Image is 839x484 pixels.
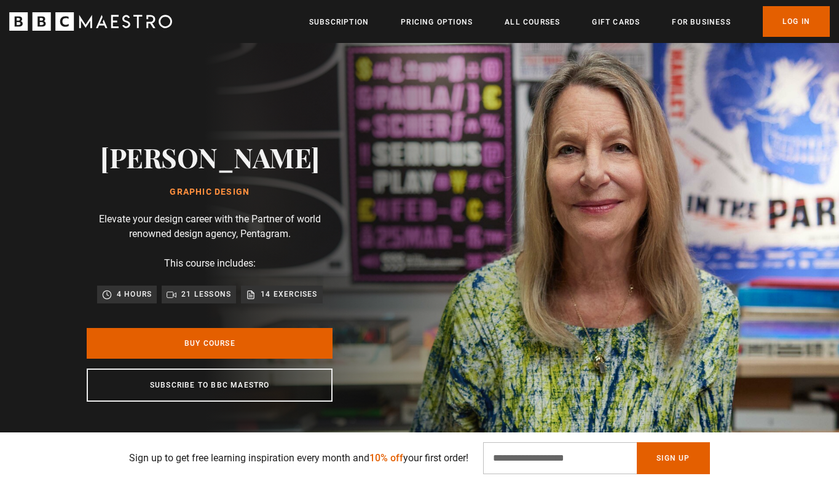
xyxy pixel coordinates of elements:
[261,288,317,300] p: 14 exercises
[369,452,403,464] span: 10% off
[87,212,333,241] p: Elevate your design career with the Partner of world renowned design agency, Pentagram.
[401,16,473,28] a: Pricing Options
[9,12,172,31] svg: BBC Maestro
[763,6,830,37] a: Log In
[309,16,369,28] a: Subscription
[181,288,231,300] p: 21 lessons
[117,288,152,300] p: 4 hours
[592,16,640,28] a: Gift Cards
[637,442,709,474] button: Sign Up
[100,141,320,173] h2: [PERSON_NAME]
[505,16,560,28] a: All Courses
[164,256,256,271] p: This course includes:
[100,187,320,197] h1: Graphic Design
[87,369,333,402] a: Subscribe to BBC Maestro
[672,16,730,28] a: For business
[87,328,333,359] a: Buy Course
[129,451,468,466] p: Sign up to get free learning inspiration every month and your first order!
[309,6,830,37] nav: Primary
